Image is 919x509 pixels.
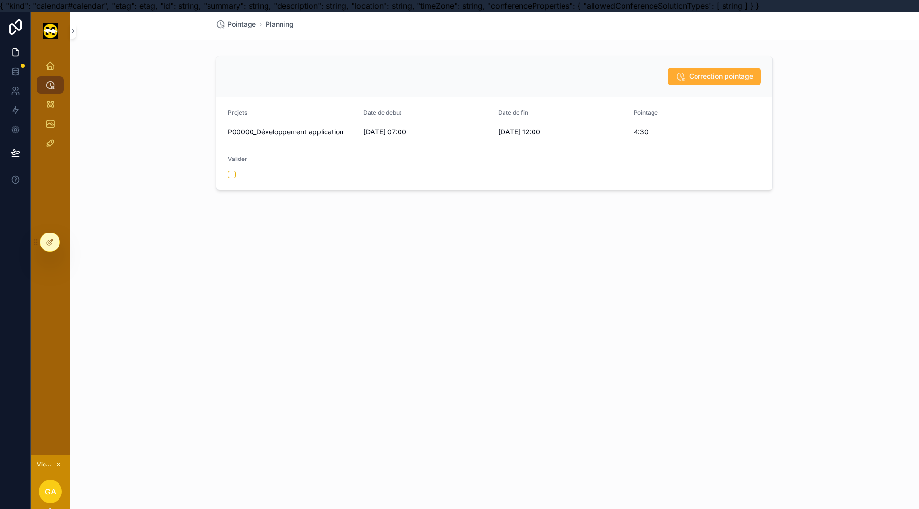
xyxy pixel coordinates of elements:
[37,461,53,468] span: Viewing as Gauthier
[228,109,247,116] span: Projets
[634,127,761,137] span: 4:30
[45,486,56,497] span: GA
[498,109,528,116] span: Date de fin
[363,127,491,137] span: [DATE] 07:00
[216,19,256,29] a: Pointage
[668,68,761,85] button: Correction pointage
[634,109,658,116] span: Pointage
[227,19,256,29] span: Pointage
[228,127,356,137] span: P00000_Développement application
[31,50,70,164] div: scrollable content
[689,72,753,81] span: Correction pointage
[43,23,59,39] img: App logo
[363,109,401,116] span: Date de debut
[498,127,626,137] span: [DATE] 12:00
[228,155,247,162] span: Valider
[266,19,294,29] a: Planning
